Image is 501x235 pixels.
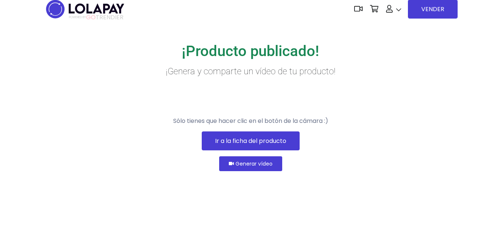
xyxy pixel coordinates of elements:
span: POWERED BY [69,15,86,19]
a: Ir a la ficha del producto [202,131,300,150]
span: TRENDIER [69,14,123,21]
h4: ¡Genera y comparte un vídeo de tu producto! [44,66,458,77]
p: Sólo tienes que hacer clic en el botón de la cámara :) [44,117,458,125]
button: Generar vídeo [219,156,282,171]
h1: ¡Producto publicado! [44,42,458,60]
span: Generar vídeo [235,160,273,168]
span: GO [86,13,96,22]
